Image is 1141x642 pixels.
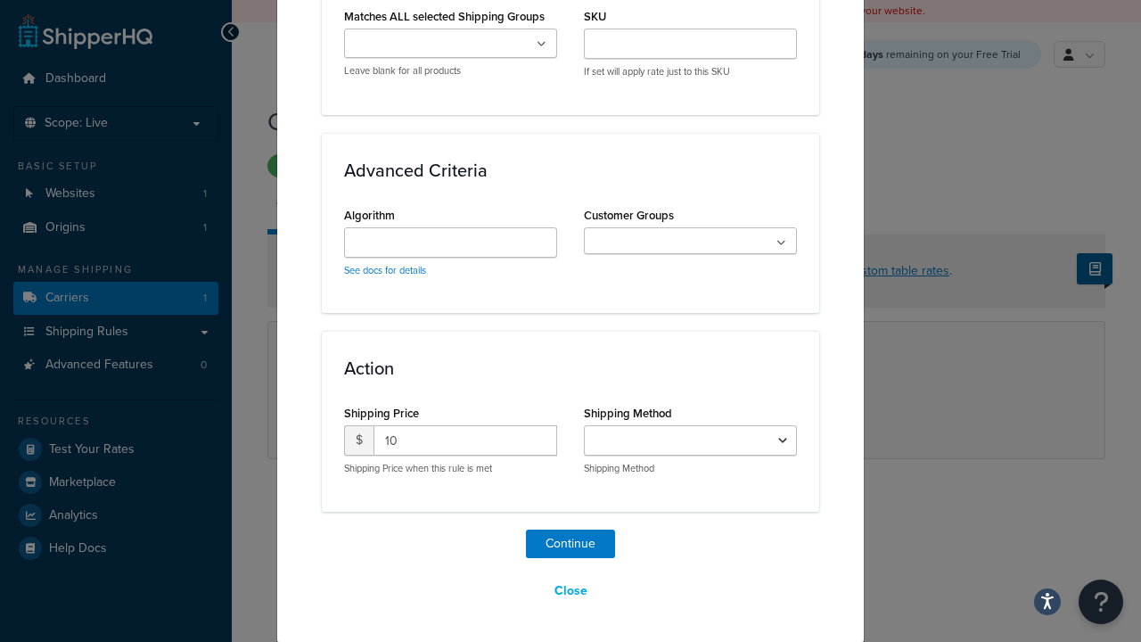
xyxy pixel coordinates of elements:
label: Shipping Method [584,407,672,420]
h3: Advanced Criteria [344,160,797,180]
p: Leave blank for all products [344,64,557,78]
p: Shipping Method [584,462,797,475]
p: If set will apply rate just to this SKU [584,65,797,78]
a: See docs for details [344,263,426,277]
label: Matches ALL selected Shipping Groups [344,10,545,23]
h3: Action [344,358,797,378]
button: Continue [526,530,615,558]
span: $ [344,425,373,456]
label: SKU [584,10,606,23]
label: Customer Groups [584,209,674,222]
label: Shipping Price [344,407,419,420]
label: Algorithm [344,209,395,222]
p: Shipping Price when this rule is met [344,462,557,475]
button: Close [543,576,599,606]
